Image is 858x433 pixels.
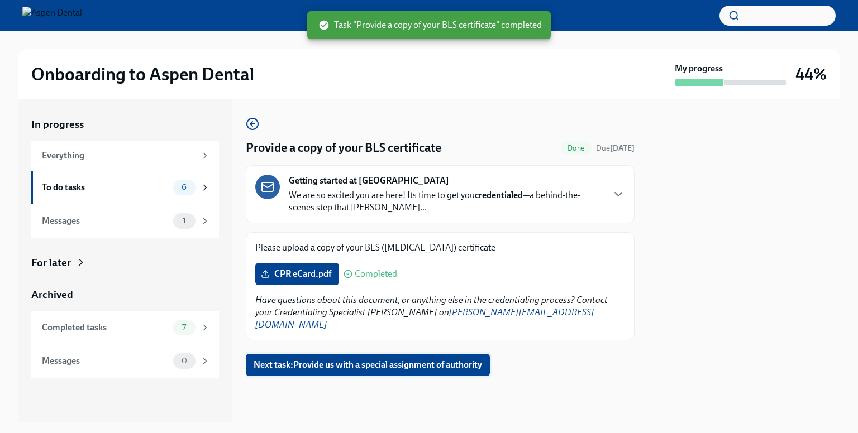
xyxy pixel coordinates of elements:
em: Have questions about this document, or anything else in the credentialing process? Contact your C... [255,295,608,330]
span: Next task : Provide us with a special assignment of authority [254,359,482,371]
span: Task "Provide a copy of your BLS certificate" completed [318,19,542,31]
div: For later [31,256,71,270]
strong: Getting started at [GEOGRAPHIC_DATA] [289,175,449,187]
a: For later [31,256,219,270]
h3: 44% [795,64,827,84]
img: Aspen Dental [22,7,82,25]
span: 1 [176,216,193,225]
span: CPR eCard.pdf [263,268,331,280]
span: August 16th, 2025 09:00 [596,143,635,153]
span: 6 [175,183,193,191]
strong: credentialed [475,190,523,200]
div: Messages [42,215,169,227]
span: Completed [355,270,397,278]
div: Everything [42,150,196,162]
div: To do tasks [42,181,169,194]
span: Due [596,143,635,153]
div: Completed tasks [42,321,169,334]
a: In progress [31,117,219,132]
p: Please upload a copy of your BLS ([MEDICAL_DATA]) certificate [255,242,625,254]
button: Next task:Provide us with a special assignment of authority [246,354,490,376]
strong: My progress [675,62,723,75]
label: CPR eCard.pdf [255,263,339,285]
span: Done [561,144,592,152]
a: Everything [31,141,219,171]
span: 0 [175,357,194,365]
strong: [DATE] [610,143,635,153]
h4: Provide a copy of your BLS certificate [246,139,441,156]
a: Messages0 [31,344,219,378]
a: Archived [31,287,219,302]
p: We are so excited you are here! Its time to get you —a behind-the-scenes step that [PERSON_NAME]... [289,189,603,214]
a: To do tasks6 [31,171,219,204]
a: Completed tasks7 [31,311,219,344]
span: 7 [175,323,193,331]
h2: Onboarding to Aspen Dental [31,63,254,85]
a: Messages1 [31,204,219,238]
div: Messages [42,355,169,367]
